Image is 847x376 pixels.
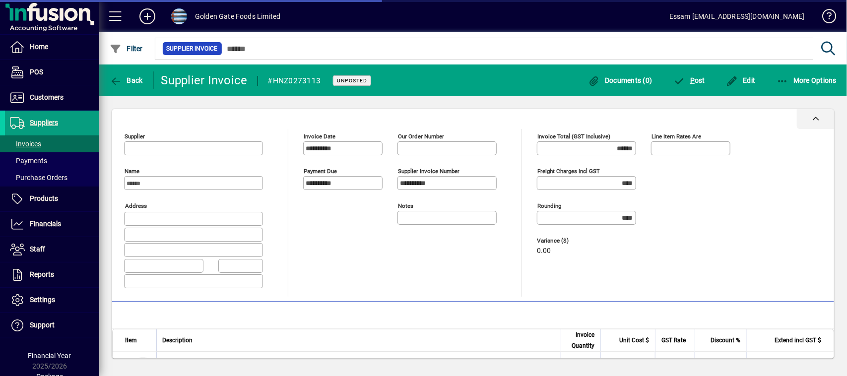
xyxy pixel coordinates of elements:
span: Support [30,321,55,329]
button: More Options [774,71,840,89]
mat-label: Payment due [304,168,337,175]
td: 173.05 [746,352,834,372]
span: GST Rate [661,335,686,346]
span: Reports [30,270,54,278]
mat-label: Supplier invoice number [398,168,459,175]
span: More Options [777,76,837,84]
span: Suppliers [30,119,58,126]
span: Unit Cost $ [619,335,649,346]
span: Filter [110,45,143,53]
span: Purchase Orders [10,174,67,182]
span: Payments [10,157,47,165]
button: Documents (0) [586,71,655,89]
span: Invoices [10,140,41,148]
span: Financials [30,220,61,228]
mat-label: Freight charges incl GST [537,168,600,175]
div: Supplier Invoice [161,72,248,88]
a: Settings [5,288,99,313]
mat-label: Supplier [125,133,145,140]
span: P [690,76,695,84]
span: Supplier Invoice [167,44,218,54]
td: 173.0500 [600,352,655,372]
a: Reports [5,262,99,287]
span: Products [30,194,58,202]
a: Payments [5,152,99,169]
button: Back [107,71,145,89]
span: Edit [726,76,756,84]
div: Essam [EMAIL_ADDRESS][DOMAIN_NAME] [669,8,805,24]
span: Financial Year [28,352,71,360]
td: 0.00 [695,352,746,372]
button: Profile [163,7,195,25]
span: Extend incl GST $ [775,335,821,346]
td: 15.000% [655,352,695,372]
app-page-header-button: Back [99,71,154,89]
mat-label: Line item rates are [652,133,701,140]
div: #HNZ0273113 [268,73,321,89]
button: Add [131,7,163,25]
a: Purchase Orders [5,169,99,186]
span: Invoice Quantity [567,329,594,351]
mat-label: Name [125,168,139,175]
a: Knowledge Base [815,2,835,34]
a: Invoices [5,135,99,152]
span: 0.00 [537,247,551,255]
span: Variance ($) [537,238,596,244]
span: Description [163,335,193,346]
a: Products [5,187,99,211]
a: POS [5,60,99,85]
button: Post [671,71,708,89]
span: Staff [30,245,45,253]
a: Financials [5,212,99,237]
span: Documents (0) [588,76,652,84]
a: Support [5,313,99,338]
span: Discount % [711,335,740,346]
a: Customers [5,85,99,110]
td: 1.0000 [561,352,600,372]
td: Freight Outwards [156,352,561,372]
button: Edit [723,71,758,89]
span: ost [673,76,706,84]
mat-label: Our order number [398,133,444,140]
span: Freight Outwards [125,357,134,367]
a: Staff [5,237,99,262]
a: Home [5,35,99,60]
span: Item [125,335,137,346]
button: Filter [107,40,145,58]
span: Settings [30,296,55,304]
div: Golden Gate Foods Limited [195,8,280,24]
mat-label: Notes [398,202,413,209]
mat-label: Invoice date [304,133,335,140]
mat-label: Invoice Total (GST inclusive) [537,133,610,140]
span: Customers [30,93,64,101]
span: Unposted [337,77,367,84]
mat-label: Rounding [537,202,561,209]
span: Home [30,43,48,51]
span: Back [110,76,143,84]
span: POS [30,68,43,76]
